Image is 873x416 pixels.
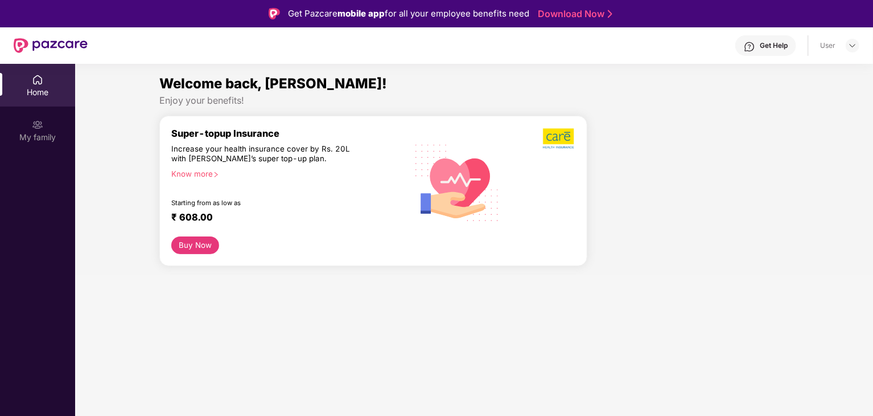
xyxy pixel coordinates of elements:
[288,7,529,21] div: Get Pazcare for all your employee benefits need
[159,95,789,107] div: Enjoy your benefits!
[171,211,396,225] div: ₹ 608.00
[14,38,88,53] img: New Pazcare Logo
[171,199,359,207] div: Starting from as low as
[820,41,835,50] div: User
[171,169,400,177] div: Know more
[760,41,788,50] div: Get Help
[543,128,575,149] img: b5dec4f62d2307b9de63beb79f102df3.png
[32,74,43,85] img: svg+xml;base64,PHN2ZyBpZD0iSG9tZSIgeG1sbnM9Imh0dHA6Ly93d3cudzMub3JnLzIwMDAvc3ZnIiB3aWR0aD0iMjAiIG...
[269,8,280,19] img: Logo
[171,144,358,165] div: Increase your health insurance cover by Rs. 20L with [PERSON_NAME]’s super top-up plan.
[213,172,219,178] span: right
[32,119,43,130] img: svg+xml;base64,PHN2ZyB3aWR0aD0iMjAiIGhlaWdodD0iMjAiIHZpZXdCb3g9IjAgMCAyMCAyMCIgZmlsbD0ibm9uZSIgeG...
[538,8,609,20] a: Download Now
[171,128,407,139] div: Super-topup Insurance
[407,130,508,234] img: svg+xml;base64,PHN2ZyB4bWxucz0iaHR0cDovL3d3dy53My5vcmcvMjAwMC9zdmciIHhtbG5zOnhsaW5rPSJodHRwOi8vd3...
[337,8,385,19] strong: mobile app
[608,8,612,20] img: Stroke
[159,75,387,92] span: Welcome back, [PERSON_NAME]!
[171,236,220,254] button: Buy Now
[848,41,857,50] img: svg+xml;base64,PHN2ZyBpZD0iRHJvcGRvd24tMzJ4MzIiIHhtbG5zPSJodHRwOi8vd3d3LnczLm9yZy8yMDAwL3N2ZyIgd2...
[744,41,755,52] img: svg+xml;base64,PHN2ZyBpZD0iSGVscC0zMngzMiIgeG1sbnM9Imh0dHA6Ly93d3cudzMub3JnLzIwMDAvc3ZnIiB3aWR0aD...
